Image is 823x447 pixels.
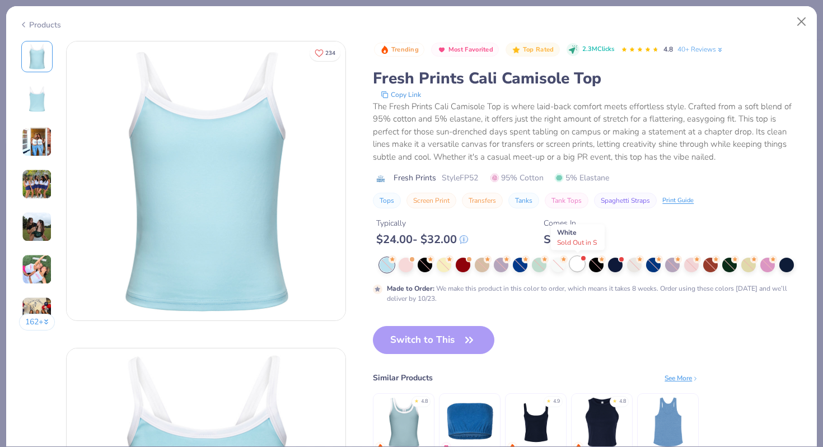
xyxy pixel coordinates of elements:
[394,172,436,184] span: Fresh Prints
[523,46,554,53] span: Top Rated
[431,43,499,57] button: Badge Button
[22,127,52,157] img: User generated content
[24,43,50,70] img: Front
[374,43,424,57] button: Badge Button
[665,373,699,383] div: See More
[582,45,614,54] span: 2.3M Clicks
[663,45,673,54] span: 4.8
[373,68,804,89] div: Fresh Prints Cali Camisole Top
[442,172,478,184] span: Style FP52
[791,11,812,32] button: Close
[24,86,50,113] img: Back
[22,169,52,199] img: User generated content
[387,284,434,293] strong: Made to Order :
[19,314,55,330] button: 162+
[490,172,544,184] span: 95% Cotton
[545,193,588,208] button: Tank Tops
[373,193,401,208] button: Tops
[544,232,576,246] div: S - XL
[553,398,560,406] div: 4.9
[421,398,428,406] div: 4.8
[621,41,659,59] div: 4.8 Stars
[544,217,576,229] div: Comes In
[406,193,456,208] button: Screen Print
[557,238,597,247] span: Sold Out in S
[662,196,694,206] div: Print Guide
[612,398,617,402] div: ★
[377,89,424,100] button: copy to clipboard
[67,41,345,320] img: Front
[380,45,389,54] img: Trending sort
[22,297,52,327] img: User generated content
[325,50,335,56] span: 234
[373,372,433,384] div: Similar Products
[414,398,419,402] div: ★
[512,45,521,54] img: Top Rated sort
[506,43,559,57] button: Badge Button
[594,193,657,208] button: Spaghetti Straps
[555,172,609,184] span: 5% Elastane
[462,193,503,208] button: Transfers
[376,232,468,246] div: $ 24.00 - $ 32.00
[619,398,626,406] div: 4.8
[546,398,551,402] div: ★
[22,254,52,285] img: User generated content
[310,45,340,61] button: Like
[437,45,446,54] img: Most Favorited sort
[387,283,804,304] div: We make this product in this color to order, which means it takes 8 weeks. Order using these colo...
[373,100,804,164] div: The Fresh Prints Cali Camisole Top is where laid-back comfort meets effortless style. Crafted fro...
[373,174,388,183] img: brand logo
[19,19,61,31] div: Products
[551,225,605,250] div: White
[391,46,419,53] span: Trending
[448,46,493,53] span: Most Favorited
[677,44,724,54] a: 40+ Reviews
[376,217,468,229] div: Typically
[22,212,52,242] img: User generated content
[508,193,539,208] button: Tanks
